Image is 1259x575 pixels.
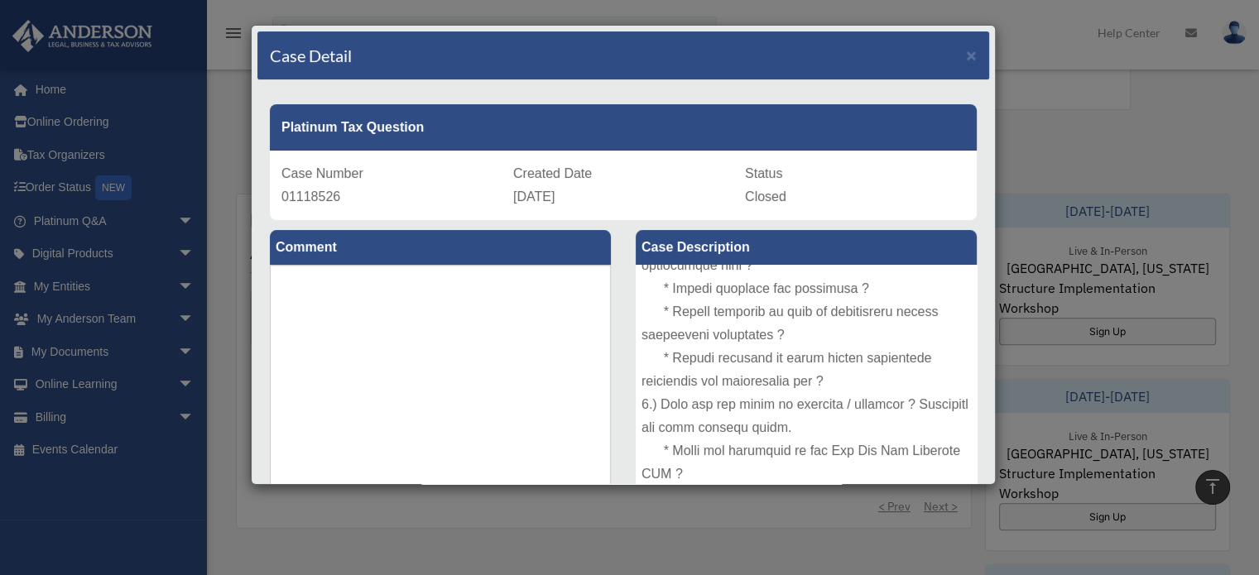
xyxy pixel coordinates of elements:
[745,189,786,204] span: Closed
[636,230,977,265] label: Case Description
[745,166,782,180] span: Status
[513,166,592,180] span: Created Date
[636,265,977,513] div: Lo, I dolo s ametco ad eli seddoeius temporinc: Ut labo etd Mag Ali Eni Adminimv, QUI. No exe ull...
[281,166,363,180] span: Case Number
[513,189,555,204] span: [DATE]
[281,189,340,204] span: 01118526
[270,104,977,151] div: Platinum Tax Question
[270,44,352,67] h4: Case Detail
[270,230,611,265] label: Comment
[966,46,977,64] button: Close
[966,46,977,65] span: ×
